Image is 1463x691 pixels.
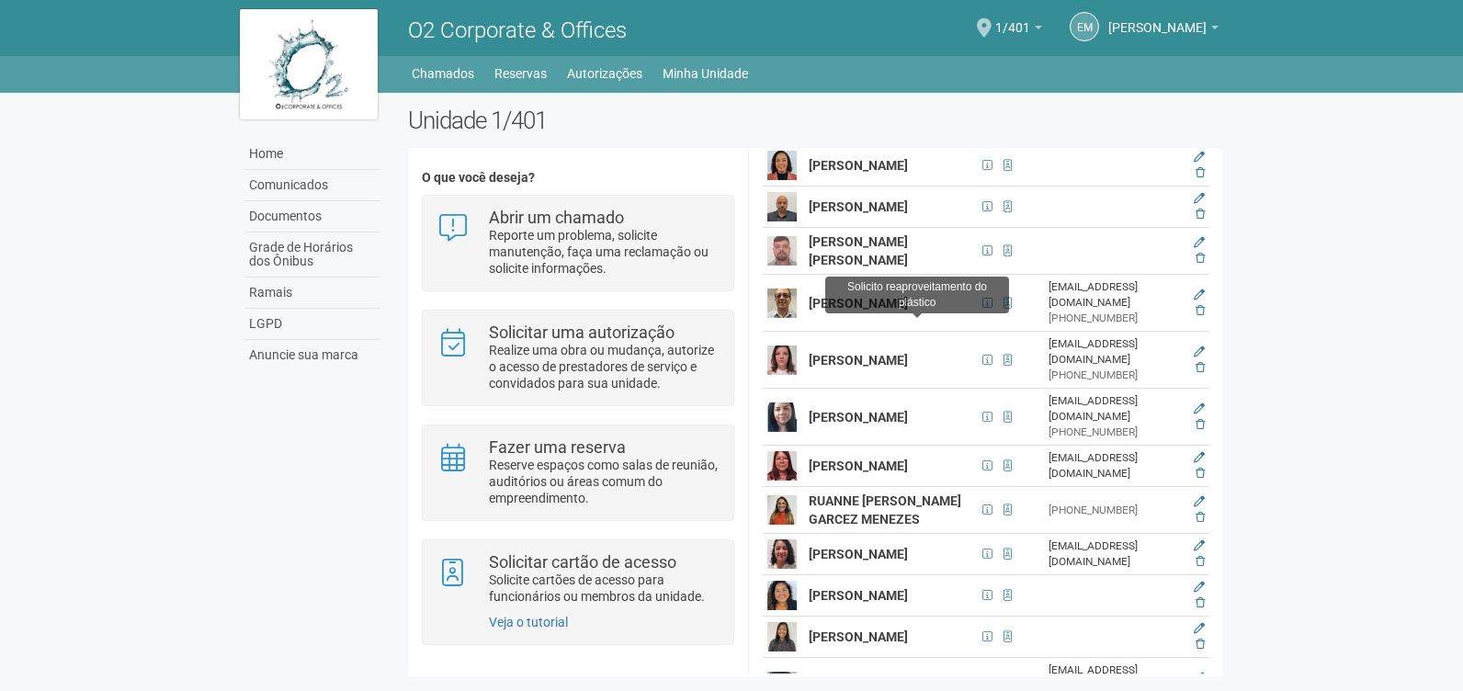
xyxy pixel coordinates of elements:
[1194,192,1205,205] a: Editar membro
[489,323,675,342] strong: Solicitar uma autorização
[1194,236,1205,249] a: Editar membro
[1049,368,1181,383] div: [PHONE_NUMBER]
[244,340,380,370] a: Anuncie sua marca
[767,402,797,432] img: user.png
[1196,252,1205,265] a: Excluir membro
[244,170,380,201] a: Comunicados
[1194,539,1205,552] a: Editar membro
[1196,638,1205,651] a: Excluir membro
[489,227,720,277] p: Reporte um problema, solicite manutenção, faça uma reclamação ou solicite informações.
[767,539,797,569] img: user.png
[809,588,908,603] strong: [PERSON_NAME]
[809,353,908,368] strong: [PERSON_NAME]
[489,342,720,391] p: Realize uma obra ou mudança, autorize o acesso de prestadores de serviço e convidados para sua un...
[767,236,797,266] img: user.png
[809,493,961,527] strong: RUANNE [PERSON_NAME] GARCEZ MENEZES
[767,345,797,375] img: user.png
[767,581,797,610] img: user.png
[489,615,568,629] a: Veja o tutorial
[1108,23,1219,38] a: [PERSON_NAME]
[767,151,797,180] img: user.png
[244,232,380,278] a: Grade de Horários dos Ônibus
[1049,450,1181,481] div: [EMAIL_ADDRESS][DOMAIN_NAME]
[240,9,378,119] img: logo.jpg
[767,192,797,221] img: user.png
[1070,12,1099,41] a: EM
[408,107,1223,134] h2: Unidade 1/401
[1049,336,1181,368] div: [EMAIL_ADDRESS][DOMAIN_NAME]
[1194,495,1205,508] a: Editar membro
[1196,208,1205,221] a: Excluir membro
[1108,3,1207,35] span: Eloisa Mazoni Guntzel
[244,139,380,170] a: Home
[663,61,748,86] a: Minha Unidade
[825,277,1009,313] div: Solicito reaproveitamento do plástico
[1194,345,1205,358] a: Editar membro
[1049,279,1181,311] div: [EMAIL_ADDRESS][DOMAIN_NAME]
[995,3,1030,35] span: 1/401
[767,495,797,525] img: user.png
[809,199,908,214] strong: [PERSON_NAME]
[809,410,908,425] strong: [PERSON_NAME]
[1196,555,1205,568] a: Excluir membro
[1196,166,1205,179] a: Excluir membro
[1194,451,1205,464] a: Editar membro
[567,61,642,86] a: Autorizações
[809,158,908,173] strong: [PERSON_NAME]
[412,61,474,86] a: Chamados
[489,457,720,506] p: Reserve espaços como salas de reunião, auditórios ou áreas comum do empreendimento.
[1049,393,1181,425] div: [EMAIL_ADDRESS][DOMAIN_NAME]
[1196,304,1205,317] a: Excluir membro
[1049,311,1181,326] div: [PHONE_NUMBER]
[244,201,380,232] a: Documentos
[995,23,1042,38] a: 1/401
[494,61,547,86] a: Reservas
[437,554,719,605] a: Solicitar cartão de acesso Solicite cartões de acesso para funcionários ou membros da unidade.
[809,459,908,473] strong: [PERSON_NAME]
[1194,672,1205,685] a: Editar membro
[489,208,624,227] strong: Abrir um chamado
[1196,596,1205,609] a: Excluir membro
[489,572,720,605] p: Solicite cartões de acesso para funcionários ou membros da unidade.
[422,171,733,185] h4: O que você deseja?
[244,278,380,309] a: Ramais
[767,622,797,651] img: user.png
[408,17,627,43] span: O2 Corporate & Offices
[1196,361,1205,374] a: Excluir membro
[1194,581,1205,594] a: Editar membro
[1049,503,1181,518] div: [PHONE_NUMBER]
[437,210,719,277] a: Abrir um chamado Reporte um problema, solicite manutenção, faça uma reclamação ou solicite inform...
[1196,467,1205,480] a: Excluir membro
[437,439,719,506] a: Fazer uma reserva Reserve espaços como salas de reunião, auditórios ou áreas comum do empreendime...
[489,552,676,572] strong: Solicitar cartão de acesso
[437,324,719,391] a: Solicitar uma autorização Realize uma obra ou mudança, autorize o acesso de prestadores de serviç...
[1194,289,1205,301] a: Editar membro
[1196,511,1205,524] a: Excluir membro
[1049,538,1181,570] div: [EMAIL_ADDRESS][DOMAIN_NAME]
[244,309,380,340] a: LGPD
[1049,425,1181,440] div: [PHONE_NUMBER]
[1196,418,1205,431] a: Excluir membro
[809,629,908,644] strong: [PERSON_NAME]
[1194,151,1205,164] a: Editar membro
[767,289,797,318] img: user.png
[809,296,908,311] strong: [PERSON_NAME]
[1194,622,1205,635] a: Editar membro
[489,437,626,457] strong: Fazer uma reserva
[767,451,797,481] img: user.png
[809,547,908,561] strong: [PERSON_NAME]
[1194,402,1205,415] a: Editar membro
[809,234,908,267] strong: [PERSON_NAME] [PERSON_NAME]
